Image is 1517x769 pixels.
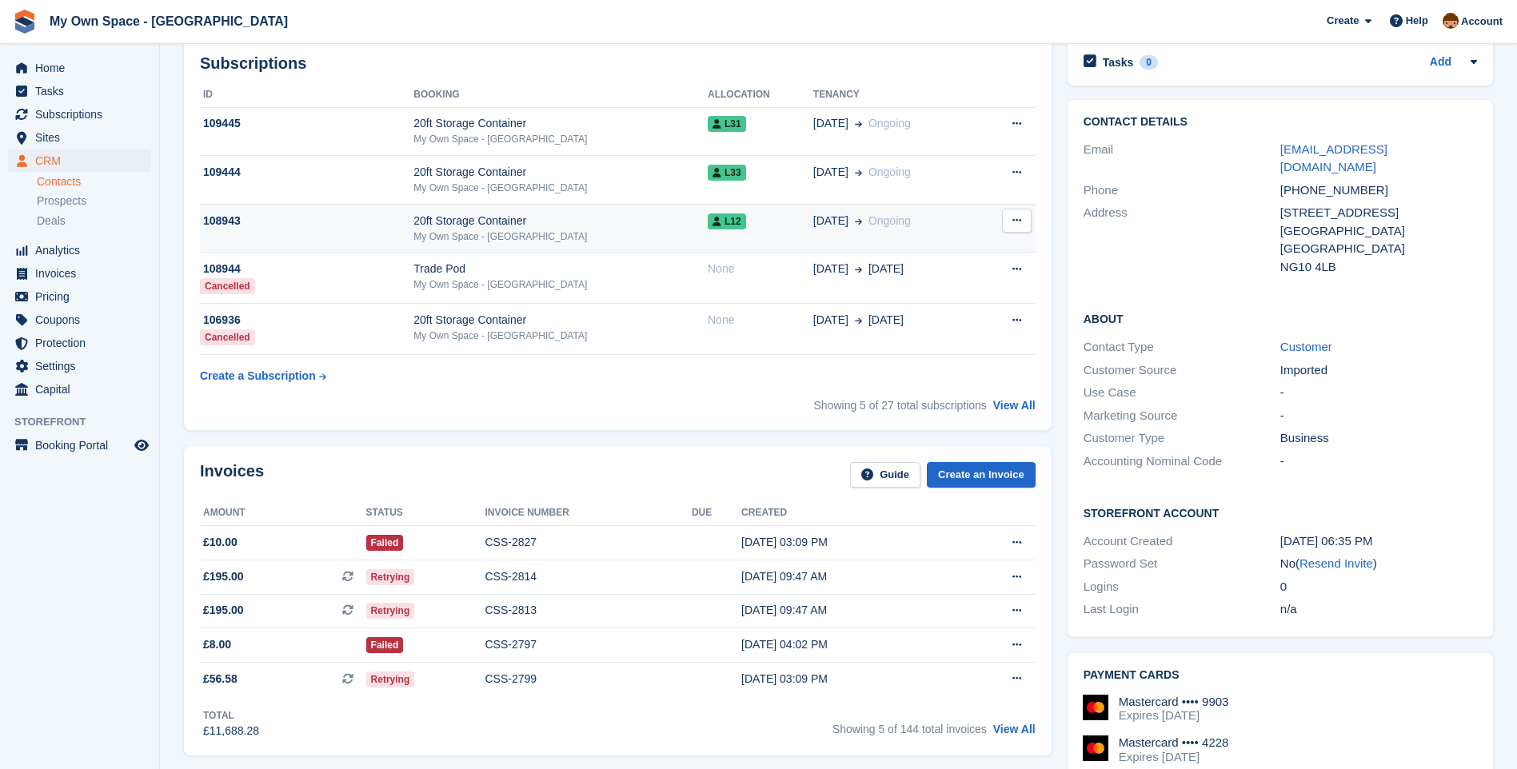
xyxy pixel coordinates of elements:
[200,312,413,329] div: 106936
[1083,695,1108,720] img: Mastercard Logo
[14,414,159,430] span: Storefront
[8,332,151,354] a: menu
[485,568,691,585] div: CSS-2814
[8,149,151,172] a: menu
[35,378,131,400] span: Capital
[366,535,404,551] span: Failed
[200,500,366,526] th: Amount
[37,213,151,229] a: Deals
[132,436,151,455] a: Preview store
[203,568,244,585] span: £195.00
[485,602,691,619] div: CSS-2813
[413,115,708,132] div: 20ft Storage Container
[692,500,741,526] th: Due
[708,312,813,329] div: None
[8,80,151,102] a: menu
[1280,600,1477,619] div: n/a
[8,262,151,285] a: menu
[741,568,953,585] div: [DATE] 09:47 AM
[203,671,238,687] span: £56.58
[1119,735,1229,750] div: Mastercard •••• 4228
[1084,669,1477,682] h2: Payment cards
[37,213,66,229] span: Deals
[413,82,708,108] th: Booking
[1103,55,1134,70] h2: Tasks
[35,434,131,456] span: Booking Portal
[35,355,131,377] span: Settings
[1430,54,1451,72] a: Add
[813,115,848,132] span: [DATE]
[366,671,415,687] span: Retrying
[1280,361,1477,380] div: Imported
[35,239,131,261] span: Analytics
[366,603,415,619] span: Retrying
[868,261,904,277] span: [DATE]
[200,278,255,294] div: Cancelled
[1084,555,1280,573] div: Password Set
[413,329,708,343] div: My Own Space - [GEOGRAPHIC_DATA]
[1084,429,1280,448] div: Customer Type
[203,708,259,723] div: Total
[1280,384,1477,402] div: -
[813,164,848,181] span: [DATE]
[35,80,131,102] span: Tasks
[1280,407,1477,425] div: -
[927,462,1036,488] a: Create an Invoice
[37,193,151,209] a: Prospects
[1280,340,1332,353] a: Customer
[37,193,86,209] span: Prospects
[8,126,151,149] a: menu
[868,312,904,329] span: [DATE]
[708,82,813,108] th: Allocation
[8,239,151,261] a: menu
[1280,240,1477,258] div: [GEOGRAPHIC_DATA]
[741,602,953,619] div: [DATE] 09:47 AM
[366,637,404,653] span: Failed
[813,82,979,108] th: Tenancy
[850,462,920,488] a: Guide
[1084,361,1280,380] div: Customer Source
[1084,504,1477,520] h2: Storefront Account
[708,165,746,181] span: L33
[413,277,708,292] div: My Own Space - [GEOGRAPHIC_DATA]
[200,213,413,229] div: 108943
[413,261,708,277] div: Trade Pod
[203,534,238,551] span: £10.00
[1280,555,1477,573] div: No
[13,10,37,34] img: stora-icon-8386f47178a22dfd0bd8f6a31ec36ba5ce8667c1dd55bd0f319d3a0aa187defe.svg
[1084,116,1477,129] h2: Contact Details
[1084,452,1280,471] div: Accounting Nominal Code
[35,149,131,172] span: CRM
[43,8,294,34] a: My Own Space - [GEOGRAPHIC_DATA]
[868,117,911,129] span: Ongoing
[8,378,151,400] a: menu
[1084,578,1280,596] div: Logins
[1280,181,1477,200] div: [PHONE_NUMBER]
[413,312,708,329] div: 20ft Storage Container
[413,132,708,146] div: My Own Space - [GEOGRAPHIC_DATA]
[35,309,131,331] span: Coupons
[1443,13,1459,29] img: Paula Harris
[200,54,1036,73] h2: Subscriptions
[1084,600,1280,619] div: Last Login
[485,636,691,653] div: CSS-2797
[200,115,413,132] div: 109445
[741,500,953,526] th: Created
[1280,222,1477,241] div: [GEOGRAPHIC_DATA]
[203,636,231,653] span: £8.00
[200,361,326,391] a: Create a Subscription
[1084,338,1280,357] div: Contact Type
[708,116,746,132] span: L31
[8,285,151,308] a: menu
[203,602,244,619] span: £195.00
[1119,750,1229,764] div: Expires [DATE]
[741,671,953,687] div: [DATE] 03:09 PM
[413,213,708,229] div: 20ft Storage Container
[1461,14,1503,30] span: Account
[413,181,708,195] div: My Own Space - [GEOGRAPHIC_DATA]
[813,213,848,229] span: [DATE]
[35,262,131,285] span: Invoices
[8,309,151,331] a: menu
[868,165,911,178] span: Ongoing
[708,213,746,229] span: L12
